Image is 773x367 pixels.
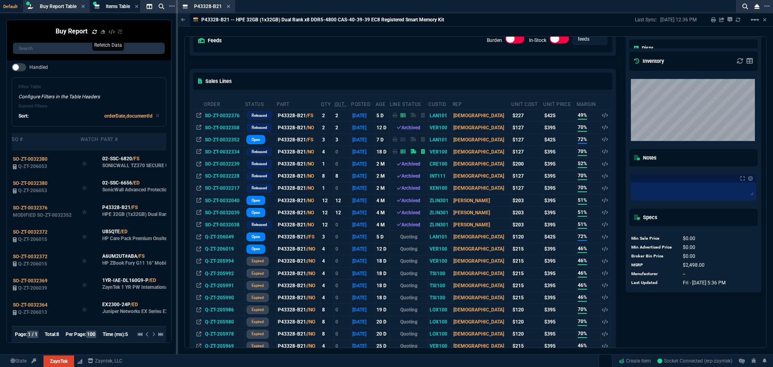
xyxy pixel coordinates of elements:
p: expired [252,343,264,349]
p: Released [252,185,267,191]
span: Items Table [106,4,130,9]
span: //FS [306,234,314,240]
td: ZLIN301 [428,195,452,207]
div: $203 [513,209,542,216]
span: Default [3,4,21,9]
td: 5 D [375,109,390,121]
span: Q-ZT-206015 [18,261,47,267]
p: expired [252,307,264,313]
span: /NO [306,198,314,203]
td: [DATE] [351,207,375,219]
a: msbcCompanyName [85,357,125,365]
h5: Sales Lines [198,77,232,85]
td: [DATE] [351,134,375,146]
nx-icon: Open In Opposite Panel [196,137,201,143]
a: /ED [149,277,156,284]
nx-icon: Open In Opposite Panel [196,234,201,240]
nx-icon: Open In Opposite Panel [196,173,201,179]
nx-icon: Close Tab [135,4,138,10]
td: $395 [543,170,576,182]
nx-icon: Open In Opposite Panel [196,125,201,131]
span: Q-ZT-206039 [18,285,47,291]
span: /FS [306,113,313,118]
td: 2 [320,122,334,134]
span: 02-SSC-6656 [102,179,132,187]
nx-icon: Open New Tab [764,2,770,10]
td: Q-ZT-205994 [203,255,245,267]
code: orderDate,documentId [104,113,153,119]
nx-icon: Close Workbench [751,2,763,11]
span: 70% [578,184,587,192]
td: 5 D [375,231,390,243]
span: SO-ZT-0032380 [13,156,48,162]
td: P43328-B21 [276,255,320,267]
span: /NO [306,149,314,155]
th: Posted [351,98,375,110]
td: $425 [543,231,576,243]
p: Open [252,137,260,143]
div: Archived [391,185,427,192]
a: /FS [132,155,139,162]
nx-icon: Open In Opposite Panel [196,246,201,252]
p: Configure Filters in the Table Headers [19,93,159,100]
td: 7 D [375,134,390,146]
td: 0 [334,182,351,194]
p: Quoting [391,233,427,241]
h5: feeds [198,37,222,44]
p: open [252,246,260,252]
a: Global State [8,357,29,365]
nx-icon: Search [155,2,167,11]
nx-icon: Close Tab [81,4,85,10]
span: 49% [578,112,587,120]
p: Released [252,112,267,119]
span: U85QTE [102,228,120,235]
td: Broker Bin Price [631,252,675,261]
span: /NO [306,161,314,167]
nx-icon: Open New Tab [169,2,175,10]
td: SO-ZT-0032352 [203,134,245,146]
span: Q-ZT-206013 [18,309,47,315]
th: Status [245,98,276,110]
th: Rep [452,98,511,110]
nx-icon: Open In Opposite Panel [196,149,201,155]
td: $395 [543,219,576,231]
td: $425 [543,134,576,146]
td: 2 M [375,182,390,194]
div: Watch [81,136,99,143]
div: Add to Watchlist [82,255,99,266]
div: Part # [101,136,118,143]
span: //NO [306,246,315,252]
td: SO-ZT-0032217 [203,182,245,194]
td: $395 [543,207,576,219]
p: HPE 32GB (1x32GB) Dual Rank x8 DDR5-4800 CAS-40-39-39 EC8 Registered Smart Memory Kit [102,211,216,218]
mat-icon: Example home icon [750,15,760,25]
p: Last Sync: [635,17,660,23]
td: P43328-B21 [276,170,320,182]
tr: undefined [631,234,726,243]
td: [PERSON_NAME] [452,195,511,207]
span: 70% [578,148,587,156]
td: Min Advertised Price [631,243,675,252]
span: SO-ZT-0032376 [13,205,48,211]
td: [DATE] [351,146,375,158]
td: 4 [320,146,334,158]
a: /ED [130,301,138,308]
nx-icon: Close Tab [227,4,230,10]
span: P43328-B21 [102,204,130,211]
span: Q-ZT-206053 [18,164,47,169]
td: 2 [334,122,351,134]
span: 72% [578,233,587,241]
td: [DATE] [351,219,375,231]
td: P43328-B21 [276,109,320,121]
p: expired [252,331,264,337]
td: 18 D [375,146,390,158]
p: [DATE] 12:36 PM [660,17,697,23]
td: [DEMOGRAPHIC_DATA] [452,134,511,146]
p: Released [252,124,267,131]
span: 46% [578,245,587,253]
nx-icon: Open In Opposite Panel [196,222,201,228]
td: $395 [543,195,576,207]
td: $425 [543,109,576,121]
td: XEN100 [428,182,452,194]
td: [DEMOGRAPHIC_DATA] [452,109,511,121]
